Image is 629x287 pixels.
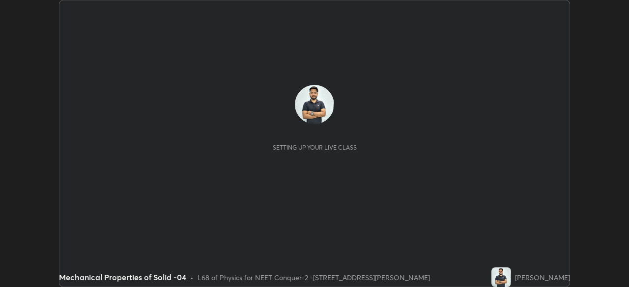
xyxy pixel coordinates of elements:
[515,272,570,283] div: [PERSON_NAME]
[59,271,186,283] div: Mechanical Properties of Solid -04
[273,144,357,151] div: Setting up your live class
[491,267,511,287] img: aad7c88180934166bc05e7b1c96e33c5.jpg
[198,272,430,283] div: L68 of Physics for NEET Conquer-2 -[STREET_ADDRESS][PERSON_NAME]
[295,85,334,124] img: aad7c88180934166bc05e7b1c96e33c5.jpg
[190,272,194,283] div: •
